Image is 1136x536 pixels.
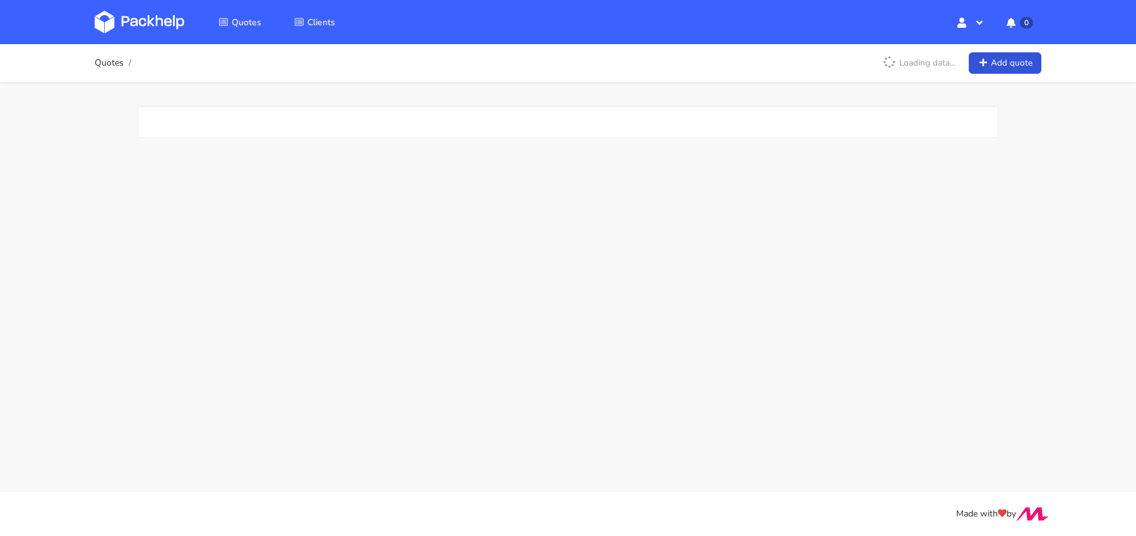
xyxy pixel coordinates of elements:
[95,11,184,33] img: Dashboard
[969,52,1041,74] a: Add quote
[877,52,962,74] p: Loading data...
[279,11,350,33] a: Clients
[232,16,261,28] span: Quotes
[95,58,124,68] a: Quotes
[1020,17,1033,28] span: 0
[1016,507,1049,521] img: Move Closer
[78,507,1058,521] div: Made with by
[307,16,335,28] span: Clients
[997,11,1041,33] button: 0
[203,11,276,33] a: Quotes
[95,50,135,76] nav: breadcrumb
